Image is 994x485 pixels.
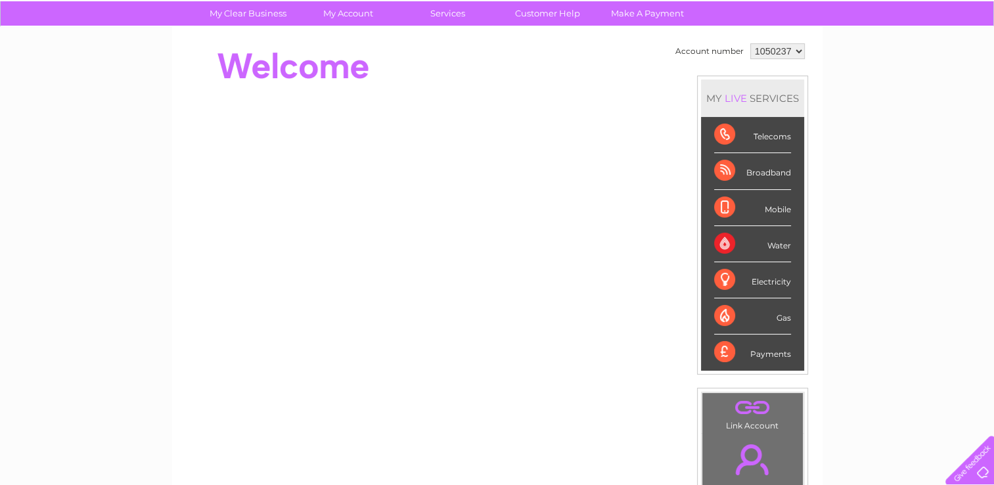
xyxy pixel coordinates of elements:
[714,117,791,153] div: Telecoms
[194,1,302,26] a: My Clear Business
[714,153,791,189] div: Broadband
[702,392,803,434] td: Link Account
[493,1,602,26] a: Customer Help
[706,396,800,419] a: .
[796,56,825,66] a: Energy
[714,298,791,335] div: Gas
[907,56,939,66] a: Contact
[714,262,791,298] div: Electricity
[187,7,808,64] div: Clear Business is a trading name of Verastar Limited (registered in [GEOGRAPHIC_DATA] No. 3667643...
[593,1,702,26] a: Make A Payment
[951,56,982,66] a: Log out
[722,92,750,104] div: LIVE
[763,56,788,66] a: Water
[294,1,402,26] a: My Account
[701,80,804,117] div: MY SERVICES
[746,7,837,23] a: 0333 014 3131
[880,56,899,66] a: Blog
[714,335,791,370] div: Payments
[672,40,747,62] td: Account number
[832,56,872,66] a: Telecoms
[714,226,791,262] div: Water
[706,436,800,482] a: .
[394,1,502,26] a: Services
[35,34,102,74] img: logo.png
[714,190,791,226] div: Mobile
